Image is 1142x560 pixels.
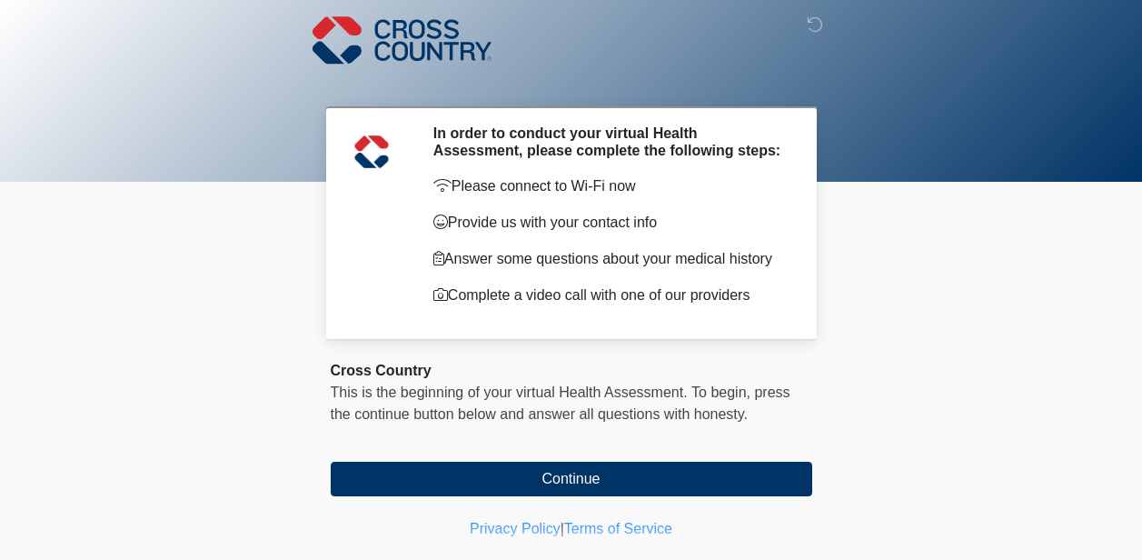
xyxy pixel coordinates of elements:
div: Cross Country [331,360,812,382]
p: Please connect to Wi-Fi now [433,175,785,197]
span: This is the beginning of your virtual Health Assessment. [331,385,688,400]
img: Cross Country Logo [313,14,492,66]
h1: ‎ ‎ ‎ [317,65,826,99]
span: press the continue button below and answer all questions with honesty. [331,385,790,422]
h2: In order to conduct your virtual Health Assessment, please complete the following steps: [433,125,785,159]
a: Terms of Service [564,521,672,536]
p: Provide us with your contact info [433,212,785,234]
button: Continue [331,462,812,496]
a: Privacy Policy [470,521,561,536]
p: Answer some questions about your medical history [433,248,785,270]
img: Agent Avatar [344,125,399,179]
span: To begin, [691,385,754,400]
p: Complete a video call with one of our providers [433,285,785,306]
a: | [561,521,564,536]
